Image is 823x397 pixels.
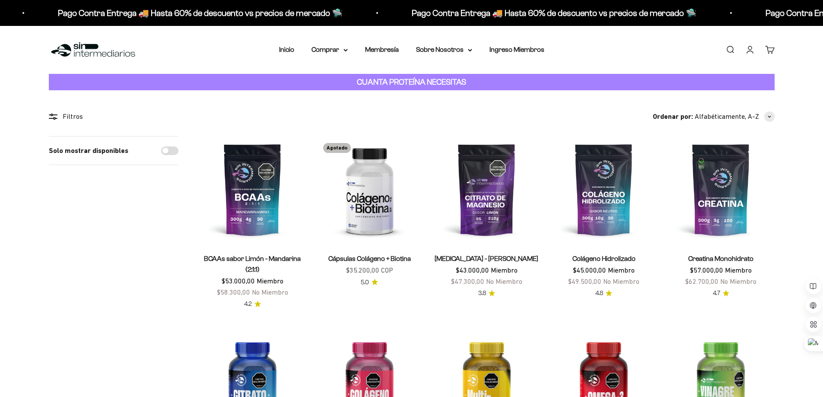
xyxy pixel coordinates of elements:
strong: CUANTA PROTEÍNA NECESITAS [357,77,466,86]
span: Miembro [608,266,635,274]
a: Colágeno Hidrolizado [572,255,636,262]
span: No Miembro [252,288,288,296]
summary: Comprar [311,44,348,55]
p: Pago Contra Entrega 🚚 Hasta 60% de descuento vs precios de mercado 🛸 [42,6,327,20]
span: Miembro [725,266,752,274]
span: 5.0 [361,278,369,287]
span: 4.2 [244,299,252,309]
p: Pago Contra Entrega 🚚 Hasta 60% de descuento vs precios de mercado 🛸 [396,6,681,20]
span: $53.000,00 [222,277,255,285]
a: 3.83.8 de 5.0 estrellas [478,289,495,298]
span: 4.8 [595,289,603,298]
span: Miembro [257,277,283,285]
div: Filtros [49,111,178,122]
a: Creatina Monohidrato [688,255,753,262]
span: No Miembro [720,277,756,285]
span: No Miembro [486,277,522,285]
a: Ingreso Miembros [489,46,544,53]
span: No Miembro [603,277,639,285]
a: Cápsulas Colágeno + Biotina [328,255,411,262]
span: $62.700,00 [685,277,718,285]
a: Membresía [365,46,399,53]
button: Alfabéticamente, A-Z [695,111,775,122]
a: 5.05.0 de 5.0 estrellas [361,278,378,287]
span: 3.8 [478,289,486,298]
span: $49.500,00 [568,277,601,285]
summary: Sobre Nosotros [416,44,472,55]
span: $45.000,00 [573,266,606,274]
a: [MEDICAL_DATA] - [PERSON_NAME] [435,255,538,262]
a: Inicio [279,46,294,53]
label: Solo mostrar disponibles [49,145,128,156]
span: $43.000,00 [456,266,489,274]
span: $58.300,00 [217,288,250,296]
span: Alfabéticamente, A-Z [695,111,759,122]
span: 4.7 [713,289,720,298]
span: Miembro [491,266,518,274]
span: Ordenar por: [653,111,693,122]
span: $47.300,00 [451,277,484,285]
a: 4.84.8 de 5.0 estrellas [595,289,612,298]
sale-price: $35.200,00 COP [346,265,393,276]
span: $57.000,00 [690,266,723,274]
a: 4.24.2 de 5.0 estrellas [244,299,261,309]
a: BCAAs sabor Limón - Mandarina (2:1:1) [204,255,301,273]
a: 4.74.7 de 5.0 estrellas [713,289,729,298]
